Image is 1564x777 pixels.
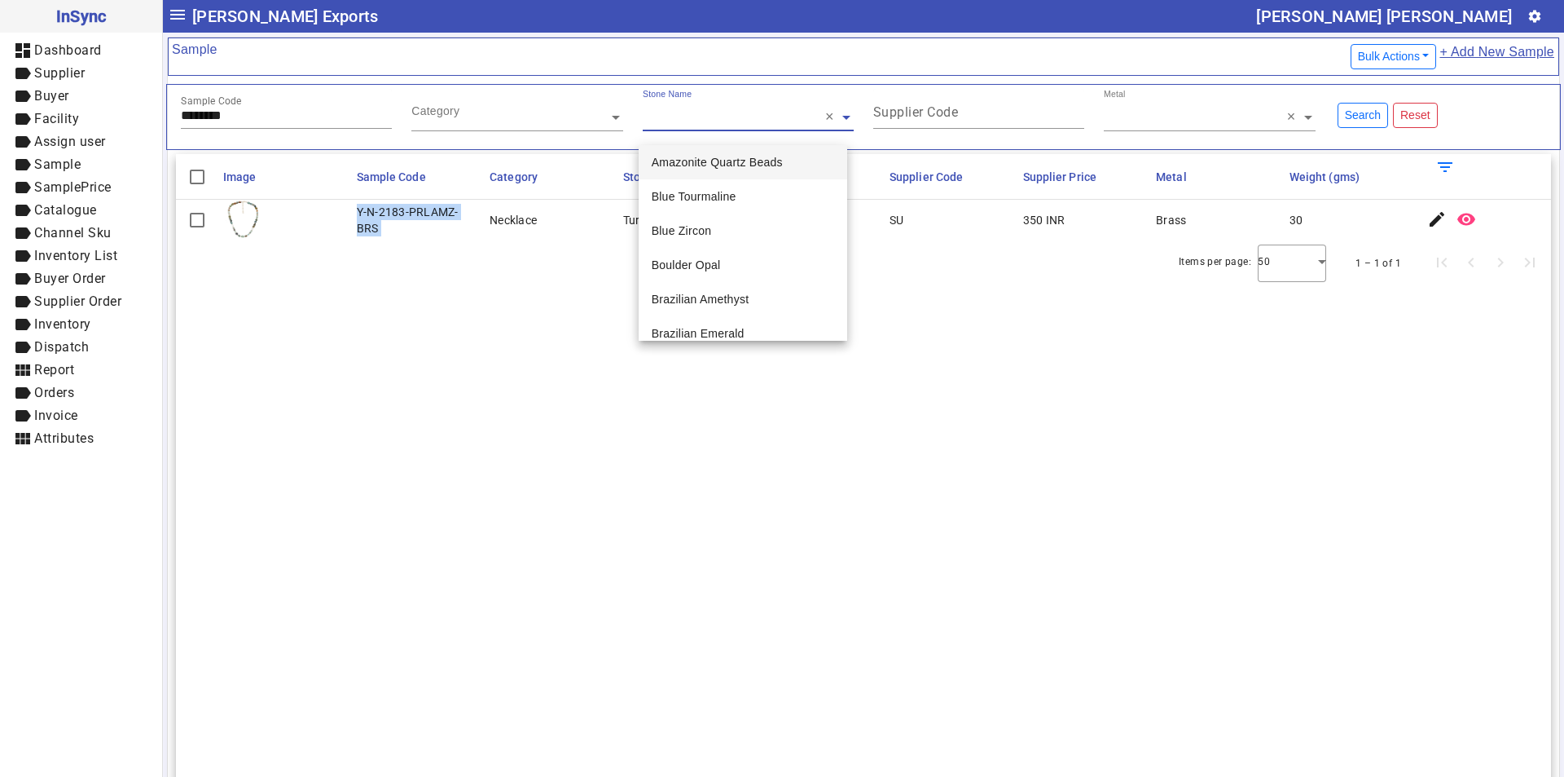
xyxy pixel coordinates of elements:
[13,86,33,106] mat-icon: label
[1156,212,1186,228] div: Brass
[1023,212,1065,228] div: 350 INR
[1351,44,1437,69] button: Bulk Actions
[34,339,89,355] span: Dispatch
[192,3,378,29] span: [PERSON_NAME] Exports
[890,170,963,183] span: Supplier Code
[1456,210,1476,229] mat-icon: remove_red_eye
[1427,210,1447,229] mat-icon: edit
[13,132,33,152] mat-icon: label
[13,201,33,220] mat-icon: label
[1179,254,1251,270] div: Items per page:
[34,294,121,309] span: Supplier Order
[13,338,33,357] mat-icon: label
[181,95,242,107] mat-label: Sample Code
[13,64,33,83] mat-icon: label
[652,258,721,272] span: Boulder Opal
[34,88,69,104] span: Buyer
[652,327,745,340] span: Brazilian Emerald
[1439,42,1555,72] a: + Add New Sample
[1393,103,1438,128] button: Reset
[223,170,257,183] span: Image
[34,271,106,286] span: Buyer Order
[652,156,783,169] span: Amazonite Quartz Beads
[34,408,78,423] span: Invoice
[357,170,426,183] span: Sample Code
[1104,88,1126,100] div: Metal
[873,104,959,120] mat-label: Supplier Code
[643,88,692,100] div: Stone Name
[13,383,33,403] mat-icon: label
[1435,157,1455,177] mat-icon: filter_list
[13,406,33,426] mat-icon: label
[357,204,481,236] div: Y-N-2183-PRLAMZ-BRS
[652,224,712,237] span: Blue Zircon
[652,293,749,306] span: Brazilian Amethyst
[13,155,33,174] mat-icon: label
[13,223,33,243] mat-icon: label
[1289,212,1303,228] div: 30
[34,179,112,195] span: SamplePrice
[34,65,85,81] span: Supplier
[13,292,33,311] mat-icon: label
[490,212,537,228] div: Necklace
[825,109,839,126] span: Clear all
[168,5,187,24] mat-icon: menu
[490,170,538,183] span: Category
[1527,9,1542,24] mat-icon: settings
[1287,109,1301,126] span: Clear all
[168,38,1559,76] mat-card-header: Sample
[1289,170,1360,183] span: Weight (gms)
[411,103,459,119] div: Category
[34,385,74,400] span: Orders
[223,200,264,241] img: cac68d11-6dde-4c21-bbd1-62539dd89a48
[13,109,33,129] mat-icon: label
[13,360,33,380] mat-icon: view_module
[1156,170,1187,183] span: Metal
[34,111,79,126] span: Facility
[623,170,688,183] span: Stone Name
[13,429,33,448] mat-icon: view_module
[34,202,97,218] span: Catalogue
[890,212,904,228] div: SU
[623,212,674,228] div: Turquoise
[34,157,81,172] span: Sample
[34,42,102,58] span: Dashboard
[639,145,848,341] ng-dropdown-panel: Options list
[13,246,33,266] mat-icon: label
[1338,103,1388,128] button: Search
[13,269,33,289] mat-icon: label
[13,3,149,29] span: InSync
[34,362,74,377] span: Report
[13,41,33,60] mat-icon: dashboard
[34,134,106,149] span: Assign user
[1023,170,1096,183] span: Supplier Price
[34,225,112,241] span: Channel Sku
[13,178,33,197] mat-icon: label
[652,190,736,203] span: Blue Tourmaline
[1355,255,1401,272] div: 1 – 1 of 1
[13,315,33,334] mat-icon: label
[34,248,117,263] span: Inventory List
[34,316,91,332] span: Inventory
[1256,3,1512,29] div: [PERSON_NAME] [PERSON_NAME]
[34,430,94,446] span: Attributes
